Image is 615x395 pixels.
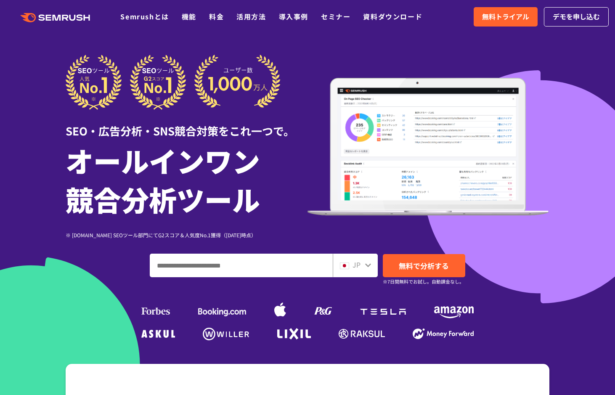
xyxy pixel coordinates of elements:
a: デモを申し込む [544,7,609,27]
span: デモを申し込む [553,11,600,22]
span: 無料で分析する [399,260,449,271]
a: 無料で分析する [383,254,465,277]
a: 料金 [209,11,224,21]
a: 資料ダウンロード [363,11,422,21]
div: SEO・広告分析・SNS競合対策をこれ一つで。 [66,110,307,139]
h1: オールインワン 競合分析ツール [66,141,307,218]
a: 活用方法 [236,11,266,21]
input: ドメイン、キーワードまたはURLを入力してください [150,254,332,277]
a: 機能 [182,11,196,21]
small: ※7日間無料でお試し。自動課金なし。 [383,278,464,286]
a: Semrushとは [120,11,169,21]
a: 無料トライアル [474,7,538,27]
span: JP [353,260,361,270]
span: 無料トライアル [482,11,529,22]
a: セミナー [321,11,350,21]
div: ※ [DOMAIN_NAME] SEOツール部門にてG2スコア＆人気度No.1獲得（[DATE]時点） [66,231,307,239]
a: 導入事例 [279,11,308,21]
